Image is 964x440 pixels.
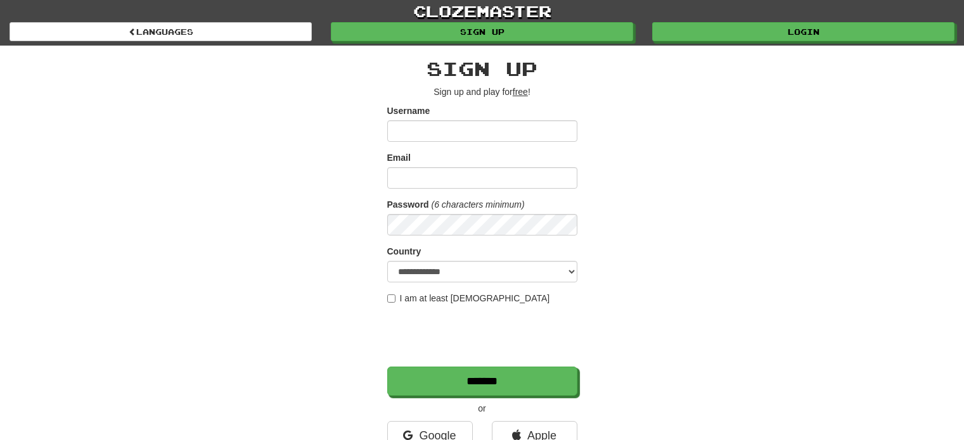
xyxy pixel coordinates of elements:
[387,104,430,117] label: Username
[331,22,633,41] a: Sign up
[387,311,580,360] iframe: reCAPTCHA
[387,292,550,305] label: I am at least [DEMOGRAPHIC_DATA]
[513,87,528,97] u: free
[387,85,577,98] p: Sign up and play for !
[387,58,577,79] h2: Sign up
[10,22,312,41] a: Languages
[387,294,395,303] input: I am at least [DEMOGRAPHIC_DATA]
[387,151,411,164] label: Email
[387,245,421,258] label: Country
[387,198,429,211] label: Password
[432,199,525,210] em: (6 characters minimum)
[387,402,577,415] p: or
[652,22,954,41] a: Login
